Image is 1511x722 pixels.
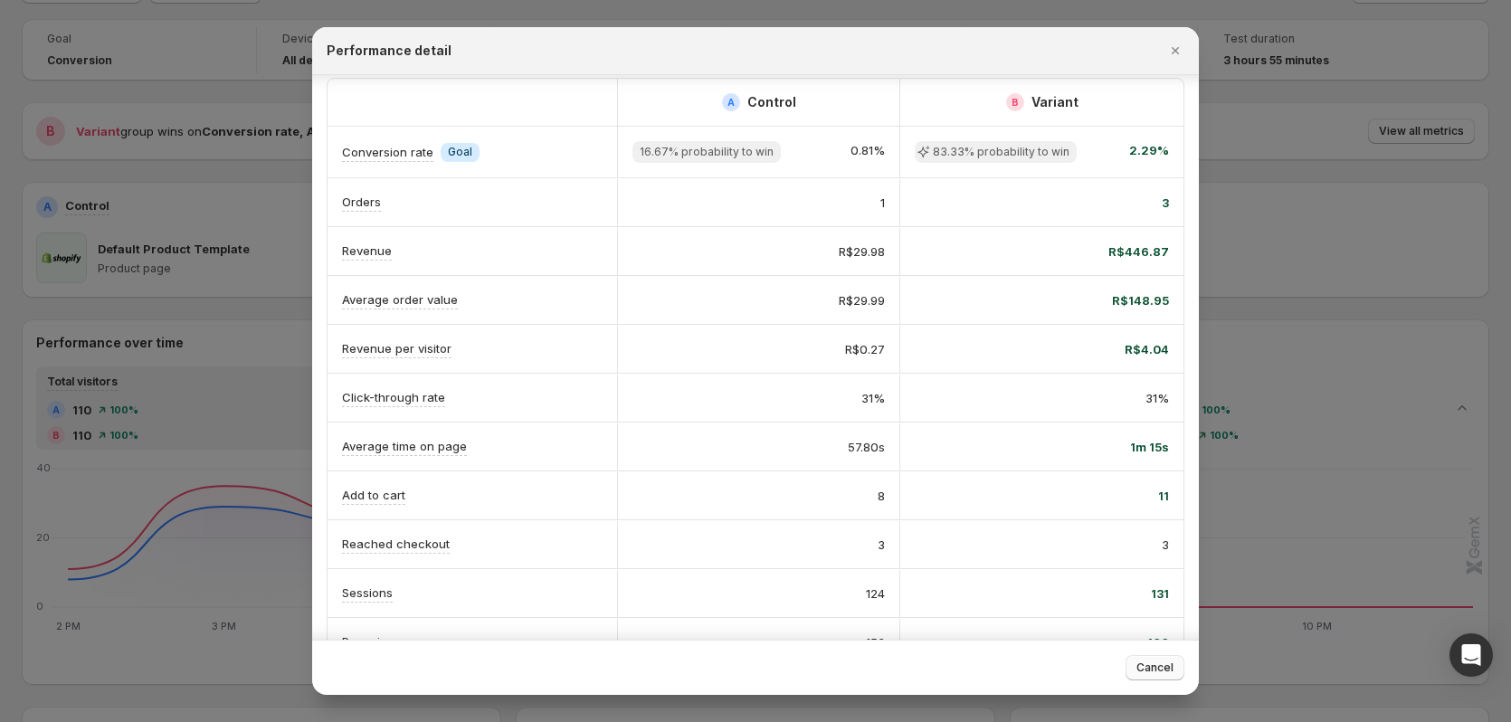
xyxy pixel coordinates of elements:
span: 1m 15s [1130,438,1169,456]
span: 3 [1162,536,1169,554]
span: 2.29% [1129,141,1169,163]
span: R$0.27 [845,340,885,358]
p: Pageviews [342,632,404,651]
span: 1 [880,194,885,212]
span: 124 [866,584,885,603]
span: 83.33% probability to win [933,145,1069,159]
h2: Variant [1031,93,1079,111]
span: Goal [448,145,472,159]
button: Cancel [1126,655,1184,680]
p: Click-through rate [342,388,445,406]
span: R$148.95 [1112,291,1169,309]
p: Orders [342,193,381,211]
p: Revenue per visitor [342,339,451,357]
span: R$29.98 [839,242,885,261]
div: Open Intercom Messenger [1449,633,1493,677]
button: Close [1163,38,1188,63]
span: 166 [1147,633,1169,651]
span: 8 [878,487,885,505]
h2: Control [747,93,796,111]
span: 57.80s [848,438,885,456]
span: R$29.99 [839,291,885,309]
span: 131 [1151,584,1169,603]
h2: B [1012,97,1019,108]
h2: A [727,97,735,108]
span: 156 [866,633,885,651]
span: 0.81% [851,141,885,163]
p: Average order value [342,290,458,309]
span: Cancel [1136,660,1174,675]
span: 16.67% probability to win [640,145,774,159]
span: 11 [1158,487,1169,505]
p: Sessions [342,584,393,602]
p: Reached checkout [342,535,450,553]
span: 3 [1162,194,1169,212]
span: R$446.87 [1108,242,1169,261]
p: Average time on page [342,437,467,455]
span: 3 [878,536,885,554]
h2: Performance detail [327,42,451,60]
p: Add to cart [342,486,405,504]
p: Revenue [342,242,392,260]
p: Conversion rate [342,143,433,161]
span: 31% [861,389,885,407]
span: R$4.04 [1125,340,1169,358]
span: 31% [1145,389,1169,407]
